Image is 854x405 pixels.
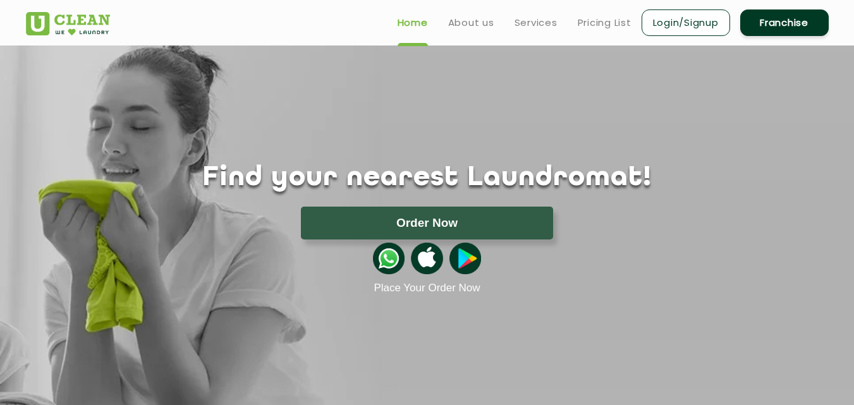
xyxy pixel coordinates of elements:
img: whatsappicon.png [373,243,405,274]
a: About us [448,15,494,30]
a: Place Your Order Now [374,282,480,294]
img: apple-icon.png [411,243,442,274]
a: Services [515,15,558,30]
a: Login/Signup [642,9,730,36]
img: UClean Laundry and Dry Cleaning [26,12,110,35]
a: Home [398,15,428,30]
img: playstoreicon.png [449,243,481,274]
button: Order Now [301,207,553,239]
h1: Find your nearest Laundromat! [16,162,838,194]
a: Franchise [740,9,829,36]
a: Pricing List [578,15,631,30]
